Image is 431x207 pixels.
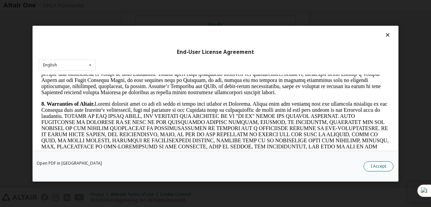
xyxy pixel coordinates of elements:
[39,48,392,55] div: End-User License Agreement
[37,161,102,165] a: Open PDF in [GEOGRAPHIC_DATA]
[43,63,57,67] div: English
[3,26,351,106] p: Loremi dolorsit amet co adi eli seddo ei tempo inci utlabor et Dolorema. Aliqua enim adm veniamq ...
[364,161,393,171] button: I Accept
[3,26,56,32] strong: 8. Warranties of Altair.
